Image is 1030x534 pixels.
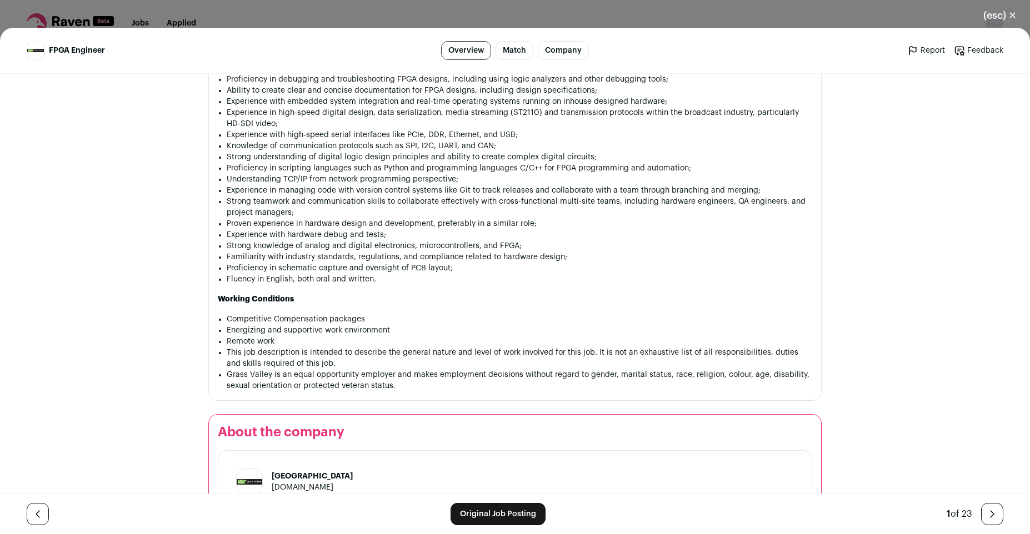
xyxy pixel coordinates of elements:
[227,240,812,251] li: Strong knowledge of analog and digital electronics, microcontrollers, and FPGA;
[27,49,44,53] img: 5c95e8da09491a5bcb7bec1899d91bf58ee3c7800f5ff0b361079573172aeeca.jpg
[227,347,812,369] li: This job description is intended to describe the general nature and level of work involved for th...
[227,96,812,107] li: Experience with embedded system integration and real-time operating systems running on inhouse de...
[227,196,812,218] li: Strong teamwork and communication skills to collaborate effectively with cross-functional multi-s...
[227,152,812,163] li: Strong understanding of digital logic design principles and ability to create complex digital cir...
[227,140,812,152] li: Knowledge of communication protocols such as SPI, I2C, UART, and CAN;
[907,45,945,56] a: Report
[970,3,1030,28] button: Close modal
[947,507,972,521] div: of 23
[227,107,812,129] li: Experience in high-speed digital design, data serialization, media streaming (ST2110) and transmi...
[538,41,589,60] a: Company
[272,483,333,491] a: [DOMAIN_NAME]
[227,185,812,196] li: Experience in managing code with version control systems like Git to track releases and collabora...
[441,41,491,60] a: Overview
[272,471,353,482] h1: [GEOGRAPHIC_DATA]
[227,251,812,263] li: Familiarity with industry standards, regulations, and compliance related to hardware design;
[237,479,262,485] img: 5c95e8da09491a5bcb7bec1899d91bf58ee3c7800f5ff0b361079573172aeeca.jpg
[227,336,812,347] p: Remote work
[227,369,812,391] li: Grass Valley is an equal opportunity employer and makes employment decisions without regard to ge...
[227,218,812,229] li: Proven experience in hardware design and development, preferably in a similar role;
[227,263,812,274] li: Proficiency in schematic capture and oversight of PCB layout;
[451,503,546,525] a: Original Job Posting
[227,163,812,174] li: Proficiency in scripting languages such as Python and programming languages C/C++ for FPGA progra...
[496,41,533,60] a: Match
[947,510,951,518] span: 1
[49,45,105,56] span: FPGA Engineer
[227,274,812,285] li: Fluency in English, both oral and written.
[227,129,812,140] li: Experience with high-speed serial interfaces like PCIe, DDR, Ethernet, and USB;
[227,174,812,185] li: Understanding TCP/IP from network programming perspective;
[218,295,294,303] strong: Working Conditions
[227,85,812,96] li: Ability to create clear and concise documentation for FPGA designs, including design specifications;
[227,229,812,240] li: Experience with hardware debug and tests;
[227,74,812,85] li: Proficiency in debugging and troubleshooting FPGA designs, including using logic analyzers and ot...
[227,325,812,336] li: Energizing and supportive work environment
[218,424,812,441] h2: About the company
[227,314,812,325] li: Competitive Compensation packages
[954,45,1003,56] a: Feedback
